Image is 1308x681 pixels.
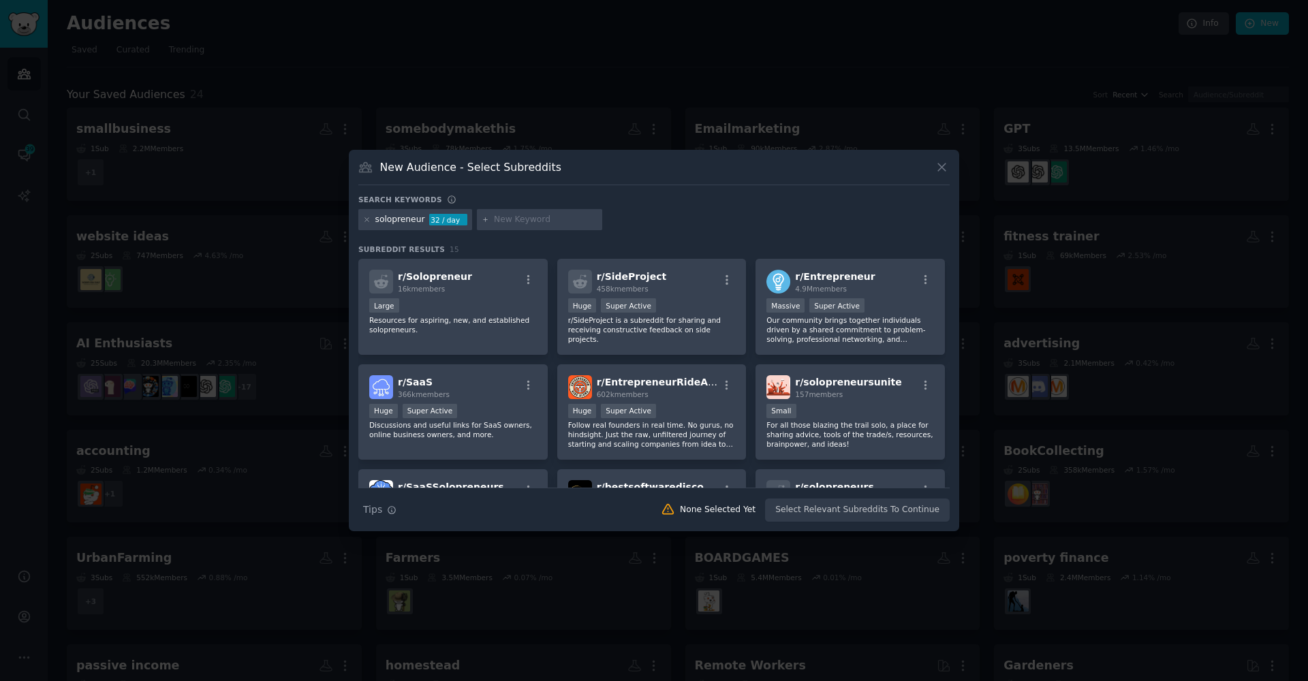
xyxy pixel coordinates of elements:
[601,404,656,418] div: Super Active
[358,244,445,254] span: Subreddit Results
[398,271,472,282] span: r/ Solopreneur
[568,420,736,449] p: Follow real founders in real time. No gurus, no hindsight. Just the raw, unfiltered journey of st...
[795,390,843,398] span: 157 members
[601,298,656,313] div: Super Active
[398,285,445,293] span: 16k members
[398,390,450,398] span: 366k members
[398,377,433,387] span: r/ SaaS
[429,214,467,226] div: 32 / day
[369,404,398,418] div: Huge
[358,195,442,204] h3: Search keywords
[369,375,393,399] img: SaaS
[680,504,756,516] div: None Selected Yet
[795,271,875,282] span: r/ Entrepreneur
[766,298,805,313] div: Massive
[795,377,901,387] span: r/ solopreneursunite
[369,420,537,439] p: Discussions and useful links for SaaS owners, online business owners, and more.
[494,214,597,226] input: New Keyword
[369,298,399,313] div: Large
[450,245,459,253] span: 15
[766,420,934,449] p: For all those blazing the trail solo, a place for sharing advice, tools of the trade/s, resources...
[795,481,874,492] span: r/ solopreneurs
[597,390,649,398] span: 602k members
[369,480,393,504] img: SaaSSolopreneurs
[597,285,649,293] span: 458k members
[766,375,790,399] img: solopreneursunite
[597,271,667,282] span: r/ SideProject
[766,315,934,344] p: Our community brings together individuals driven by a shared commitment to problem-solving, profe...
[403,404,458,418] div: Super Active
[568,298,597,313] div: Huge
[568,480,592,504] img: bestsoftwarediscounts
[568,375,592,399] img: EntrepreneurRideAlong
[766,270,790,294] img: Entrepreneur
[597,481,728,492] span: r/ bestsoftwarediscounts
[398,481,504,492] span: r/ SaaSSolopreneurs
[568,315,736,344] p: r/SideProject is a subreddit for sharing and receiving constructive feedback on side projects.
[363,503,382,517] span: Tips
[369,315,537,334] p: Resources for aspiring, new, and established solopreneurs.
[568,404,597,418] div: Huge
[795,285,847,293] span: 4.9M members
[597,377,732,387] span: r/ EntrepreneurRideAlong
[375,214,425,226] div: solopreneur
[358,498,401,522] button: Tips
[766,404,796,418] div: Small
[380,160,561,174] h3: New Audience - Select Subreddits
[809,298,865,313] div: Super Active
